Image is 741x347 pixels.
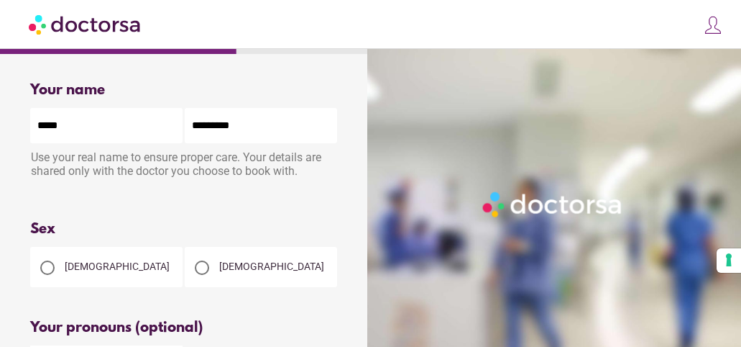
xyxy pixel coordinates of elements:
span: [DEMOGRAPHIC_DATA] [219,261,324,272]
div: Sex [30,221,339,238]
div: Use your real name to ensure proper care. Your details are shared only with the doctor you choose... [30,143,339,189]
div: Your pronouns (optional) [30,320,339,336]
img: icons8-customer-100.png [703,15,723,35]
span: [DEMOGRAPHIC_DATA] [65,261,170,272]
div: Your name [30,82,339,99]
button: Your consent preferences for tracking technologies [717,248,741,273]
img: Logo-Doctorsa-trans-White-partial-flat.png [479,188,627,221]
img: Doctorsa.com [29,8,142,40]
